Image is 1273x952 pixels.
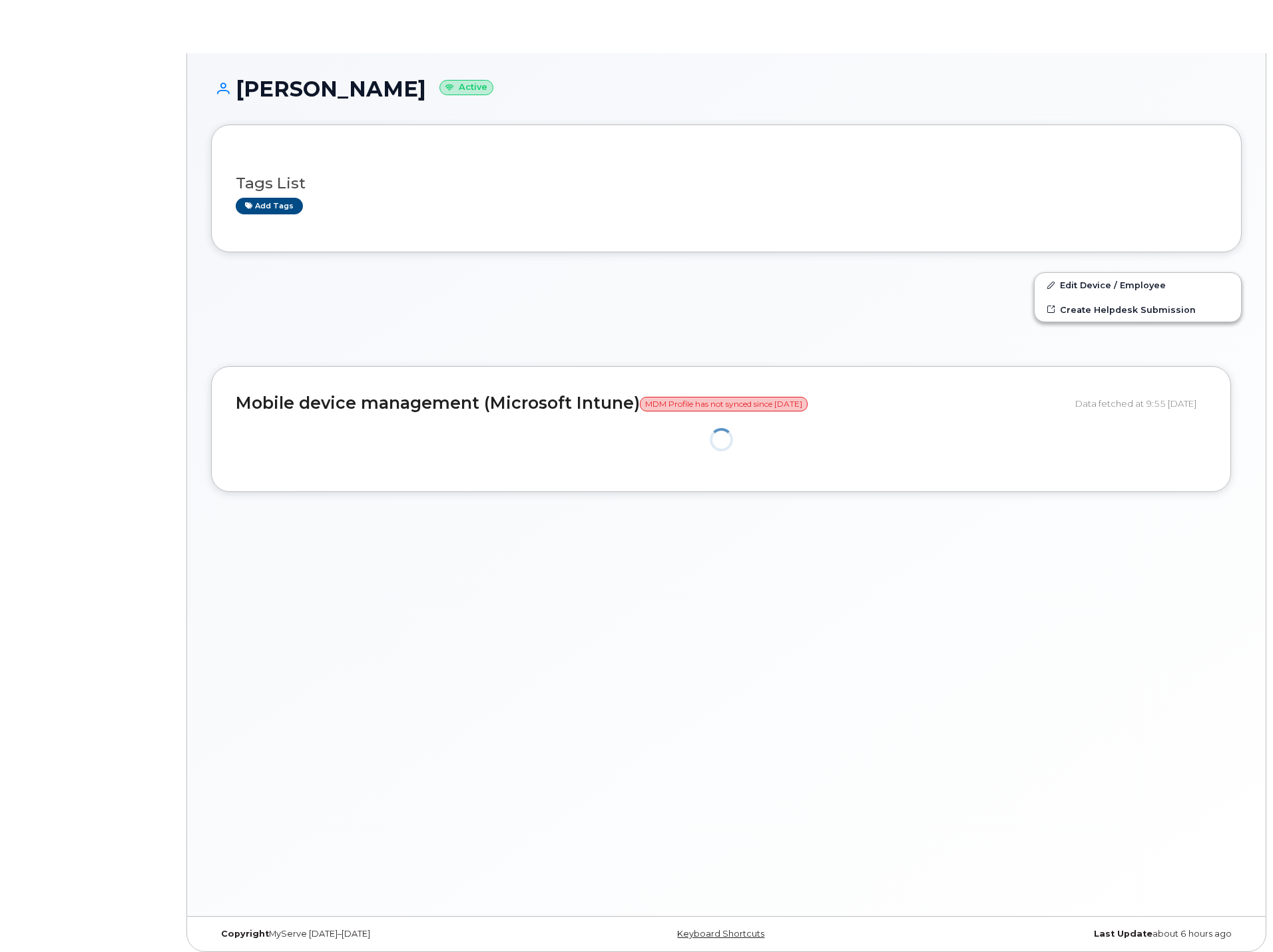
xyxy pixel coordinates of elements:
[211,77,1242,101] h1: [PERSON_NAME]
[677,929,764,939] a: Keyboard Shortcuts
[236,175,1217,192] h3: Tags List
[1075,391,1206,416] div: Data fetched at 9:55 [DATE]
[640,397,808,411] span: MDM Profile has not synced since [DATE]
[1094,929,1152,939] strong: Last Update
[221,929,269,939] strong: Copyright
[1035,298,1241,322] a: Create Helpdesk Submission
[439,80,493,95] small: Active
[898,929,1242,939] div: about 6 hours ago
[236,198,303,214] a: Add tags
[236,394,1065,413] h2: Mobile device management (Microsoft Intune)
[1035,273,1241,297] a: Edit Device / Employee
[211,929,555,939] div: MyServe [DATE]–[DATE]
